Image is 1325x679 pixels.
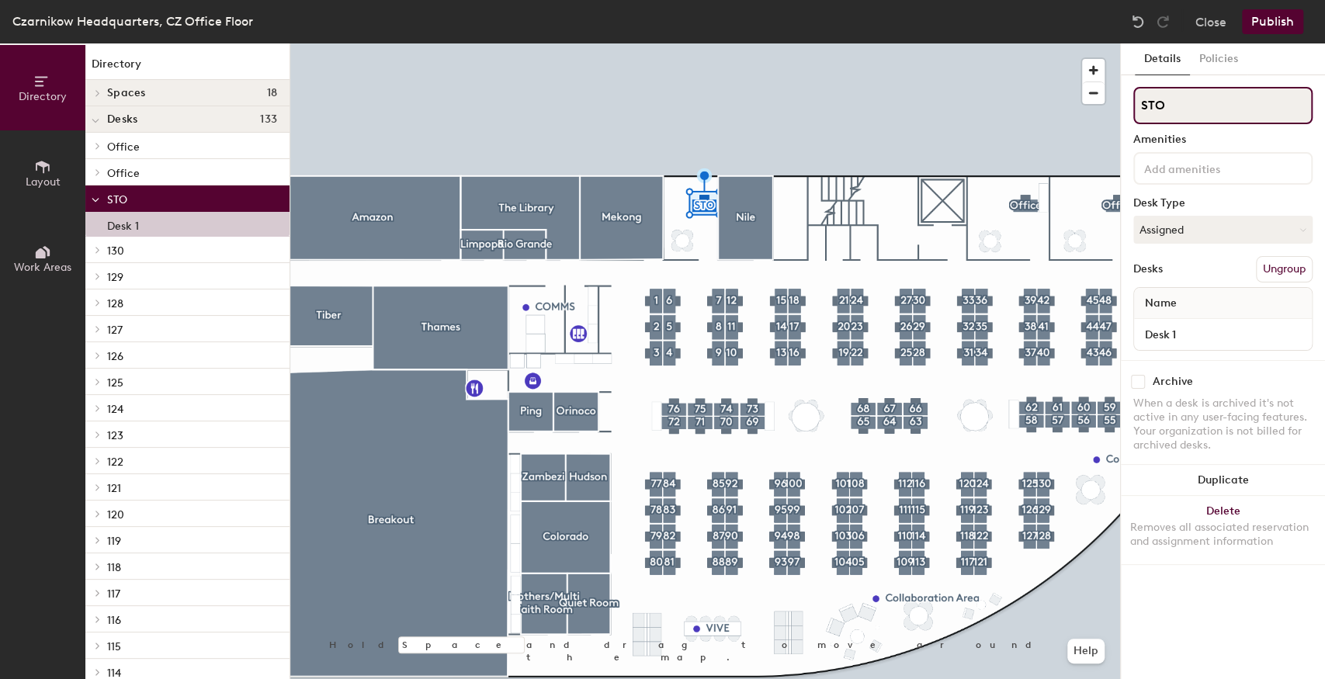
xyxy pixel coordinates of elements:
[26,175,61,189] span: Layout
[1242,9,1303,34] button: Publish
[1133,216,1313,244] button: Assigned
[1133,133,1313,146] div: Amenities
[107,193,127,206] span: STO
[107,429,123,442] span: 123
[1195,9,1226,34] button: Close
[107,215,139,233] p: Desk 1
[1135,43,1190,75] button: Details
[12,12,253,31] div: Czarnikow Headquarters, CZ Office Floor
[266,87,277,99] span: 18
[107,113,137,126] span: Desks
[107,244,124,258] span: 130
[1130,521,1316,549] div: Removes all associated reservation and assignment information
[85,56,290,80] h1: Directory
[107,561,121,574] span: 118
[107,587,120,601] span: 117
[1121,465,1325,496] button: Duplicate
[1155,14,1171,29] img: Redo
[1133,263,1163,275] div: Desks
[107,167,140,180] span: Office
[107,297,123,310] span: 128
[107,87,146,99] span: Spaces
[107,640,121,653] span: 115
[260,113,277,126] span: 133
[1141,158,1281,177] input: Add amenities
[1121,496,1325,564] button: DeleteRemoves all associated reservation and assignment information
[1067,639,1105,663] button: Help
[1133,397,1313,452] div: When a desk is archived it's not active in any user-facing features. Your organization is not bil...
[107,508,124,521] span: 120
[1130,14,1146,29] img: Undo
[107,376,123,390] span: 125
[1190,43,1247,75] button: Policies
[1153,376,1193,388] div: Archive
[1137,289,1185,317] span: Name
[19,90,67,103] span: Directory
[1137,324,1309,345] input: Unnamed desk
[107,324,123,337] span: 127
[107,535,121,548] span: 119
[107,403,123,416] span: 124
[107,614,121,627] span: 116
[107,140,140,154] span: Office
[14,261,71,274] span: Work Areas
[1256,256,1313,282] button: Ungroup
[107,482,121,495] span: 121
[107,271,123,284] span: 129
[107,456,123,469] span: 122
[1133,197,1313,210] div: Desk Type
[107,350,123,363] span: 126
